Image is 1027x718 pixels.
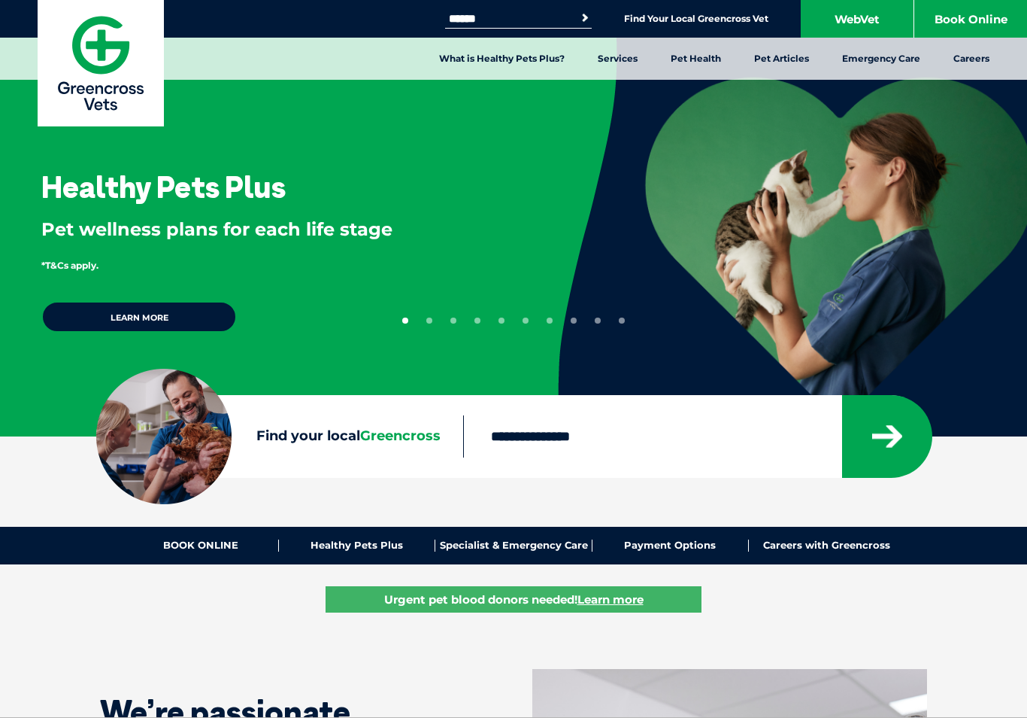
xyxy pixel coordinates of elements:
[826,38,937,80] a: Emergency Care
[450,318,456,324] button: 3 of 10
[654,38,738,80] a: Pet Health
[937,38,1006,80] a: Careers
[738,38,826,80] a: Pet Articles
[474,318,480,324] button: 4 of 10
[435,540,592,552] a: Specialist & Emergency Care
[41,301,237,333] a: Learn more
[577,592,644,607] u: Learn more
[279,540,435,552] a: Healthy Pets Plus
[41,260,98,271] span: *T&Cs apply.
[619,318,625,324] button: 10 of 10
[577,11,592,26] button: Search
[402,318,408,324] button: 1 of 10
[123,540,279,552] a: BOOK ONLINE
[523,318,529,324] button: 6 of 10
[41,172,286,202] h3: Healthy Pets Plus
[360,427,441,444] span: Greencross
[595,318,601,324] button: 9 of 10
[571,318,577,324] button: 8 of 10
[326,586,701,613] a: Urgent pet blood donors needed!Learn more
[547,318,553,324] button: 7 of 10
[624,13,768,25] a: Find Your Local Greencross Vet
[749,540,904,552] a: Careers with Greencross
[423,38,581,80] a: What is Healthy Pets Plus?
[592,540,749,552] a: Payment Options
[581,38,654,80] a: Services
[498,318,504,324] button: 5 of 10
[96,425,463,448] label: Find your local
[426,318,432,324] button: 2 of 10
[41,217,509,242] p: Pet wellness plans for each life stage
